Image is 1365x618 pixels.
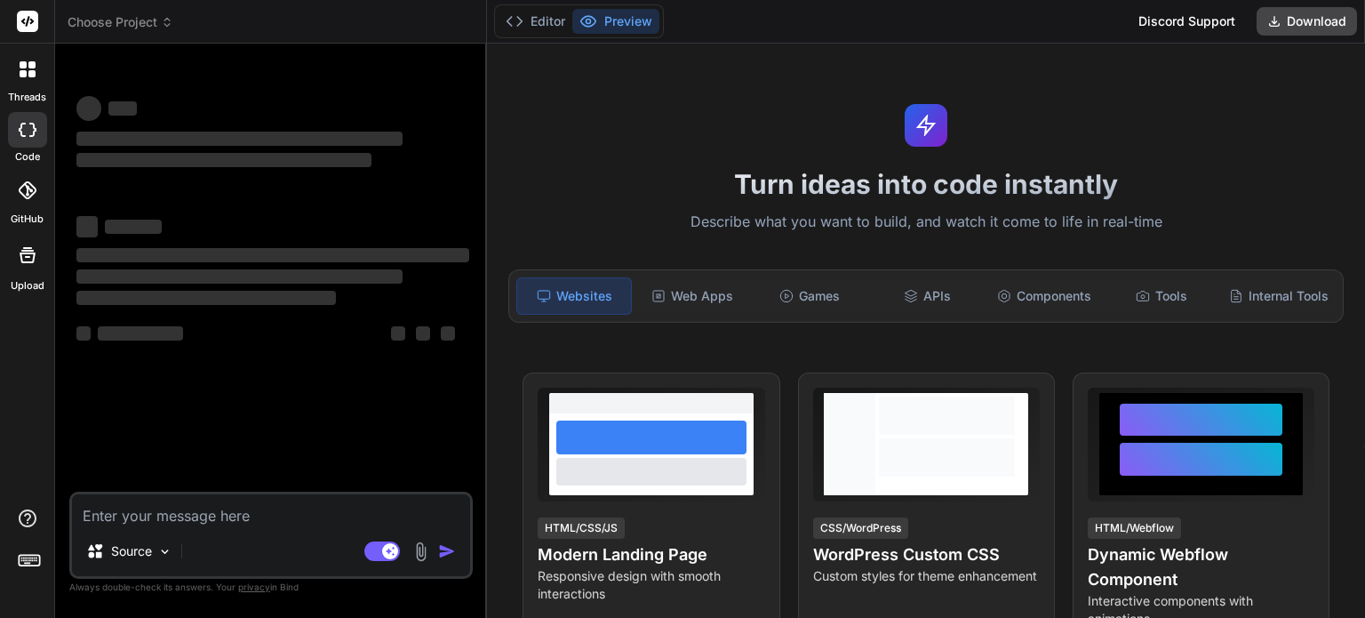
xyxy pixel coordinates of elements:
[108,101,137,116] span: ‌
[870,277,984,315] div: APIs
[391,326,405,341] span: ‌
[157,544,172,559] img: Pick Models
[11,278,44,293] label: Upload
[987,277,1101,315] div: Components
[1257,7,1357,36] button: Download
[538,518,625,539] div: HTML/CSS/JS
[538,542,764,567] h4: Modern Landing Page
[813,542,1040,567] h4: WordPress Custom CSS
[8,90,46,105] label: threads
[111,542,152,560] p: Source
[441,326,455,341] span: ‌
[76,291,336,305] span: ‌
[105,220,162,234] span: ‌
[416,326,430,341] span: ‌
[635,277,749,315] div: Web Apps
[1105,277,1218,315] div: Tools
[76,269,403,284] span: ‌
[813,567,1040,585] p: Custom styles for theme enhancement
[1222,277,1336,315] div: Internal Tools
[69,579,473,596] p: Always double-check its answers. Your in Bind
[753,277,866,315] div: Games
[68,13,173,31] span: Choose Project
[11,212,44,227] label: GitHub
[411,542,431,562] img: attachment
[76,216,98,237] span: ‌
[76,326,91,341] span: ‌
[498,168,1354,200] h1: Turn ideas into code instantly
[15,149,40,165] label: code
[516,277,632,315] div: Websites
[238,582,270,592] span: privacy
[572,9,659,34] button: Preview
[813,518,908,539] div: CSS/WordPress
[98,326,183,341] span: ‌
[76,153,371,167] span: ‌
[498,211,1354,234] p: Describe what you want to build, and watch it come to life in real-time
[1088,518,1181,539] div: HTML/Webflow
[1128,7,1246,36] div: Discord Support
[438,542,456,560] img: icon
[1088,542,1314,592] h4: Dynamic Webflow Component
[76,248,469,262] span: ‌
[499,9,572,34] button: Editor
[76,132,403,146] span: ‌
[76,96,101,121] span: ‌
[538,567,764,603] p: Responsive design with smooth interactions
